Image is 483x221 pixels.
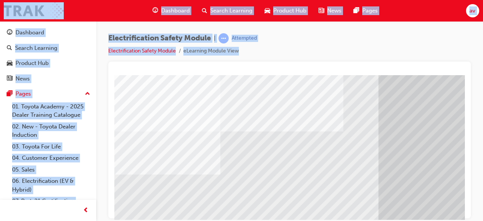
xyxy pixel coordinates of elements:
div: Search Learning [15,44,57,53]
span: search-icon [7,45,12,52]
span: search-icon [202,6,207,15]
a: car-iconProduct Hub [258,3,312,19]
a: search-iconSearch Learning [196,3,258,19]
a: News [3,72,93,86]
div: Attempted [232,35,257,42]
button: Pages [3,87,93,101]
a: 07. Parts21 Certification [9,195,93,207]
a: guage-iconDashboard [146,3,196,19]
a: Electrification Safety Module [108,48,176,54]
button: DashboardSearch LearningProduct HubNews [3,24,93,87]
span: news-icon [7,76,12,82]
div: Dashboard [15,28,44,37]
span: | [214,34,215,43]
button: av [466,4,479,17]
a: Dashboard [3,26,93,40]
a: Product Hub [3,56,93,70]
img: Trak [4,2,64,19]
span: guage-icon [7,29,12,36]
span: Search Learning [210,6,252,15]
a: 04. Customer Experience [9,152,93,164]
span: Pages [362,6,378,15]
a: 05. Sales [9,164,93,176]
a: 01. Toyota Academy - 2025 Dealer Training Catalogue [9,101,93,121]
span: car-icon [265,6,270,15]
a: 06. Electrification (EV & Hybrid) [9,175,93,195]
a: pages-iconPages [348,3,384,19]
span: pages-icon [354,6,359,15]
span: car-icon [7,60,12,67]
span: Product Hub [273,6,306,15]
span: learningRecordVerb_ATTEMPT-icon [218,33,229,43]
span: Electrification Safety Module [108,34,211,43]
a: 02. New - Toyota Dealer Induction [9,121,93,141]
a: 03. Toyota For Life [9,141,93,153]
span: up-icon [85,89,90,99]
span: av [469,6,475,15]
span: news-icon [318,6,324,15]
span: guage-icon [152,6,158,15]
a: news-iconNews [312,3,348,19]
span: pages-icon [7,91,12,97]
span: prev-icon [83,206,89,215]
span: Dashboard [161,6,190,15]
li: eLearning Module View [183,47,239,56]
div: News [15,74,30,83]
div: Product Hub [15,59,49,68]
div: Pages [15,90,31,98]
span: News [327,6,341,15]
a: Search Learning [3,41,93,55]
